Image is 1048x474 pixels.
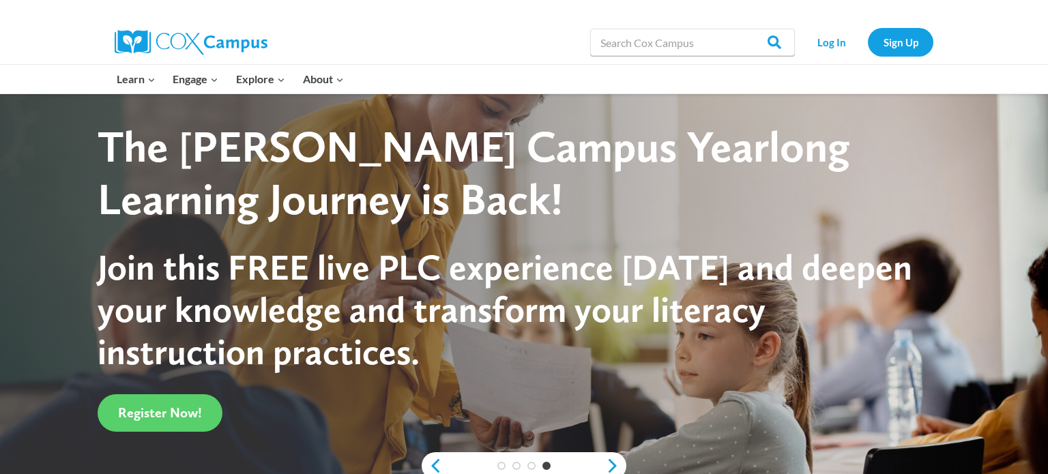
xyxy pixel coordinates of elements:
[164,65,228,93] button: Child menu of Engage
[590,29,795,56] input: Search Cox Campus
[98,246,912,374] span: Join this FREE live PLC experience [DATE] and deepen your knowledge and transform your literacy i...
[802,28,933,56] nav: Secondary Navigation
[802,28,861,56] a: Log In
[422,458,442,474] a: previous
[497,462,506,470] a: 1
[108,65,352,93] nav: Primary Navigation
[606,458,626,474] a: next
[294,65,353,93] button: Child menu of About
[512,462,521,470] a: 2
[98,121,925,226] div: The [PERSON_NAME] Campus Yearlong Learning Journey is Back!
[118,404,202,421] span: Register Now!
[227,65,294,93] button: Child menu of Explore
[115,30,267,55] img: Cox Campus
[108,65,164,93] button: Child menu of Learn
[868,28,933,56] a: Sign Up
[527,462,536,470] a: 3
[542,462,551,470] a: 4
[98,394,222,432] a: Register Now!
